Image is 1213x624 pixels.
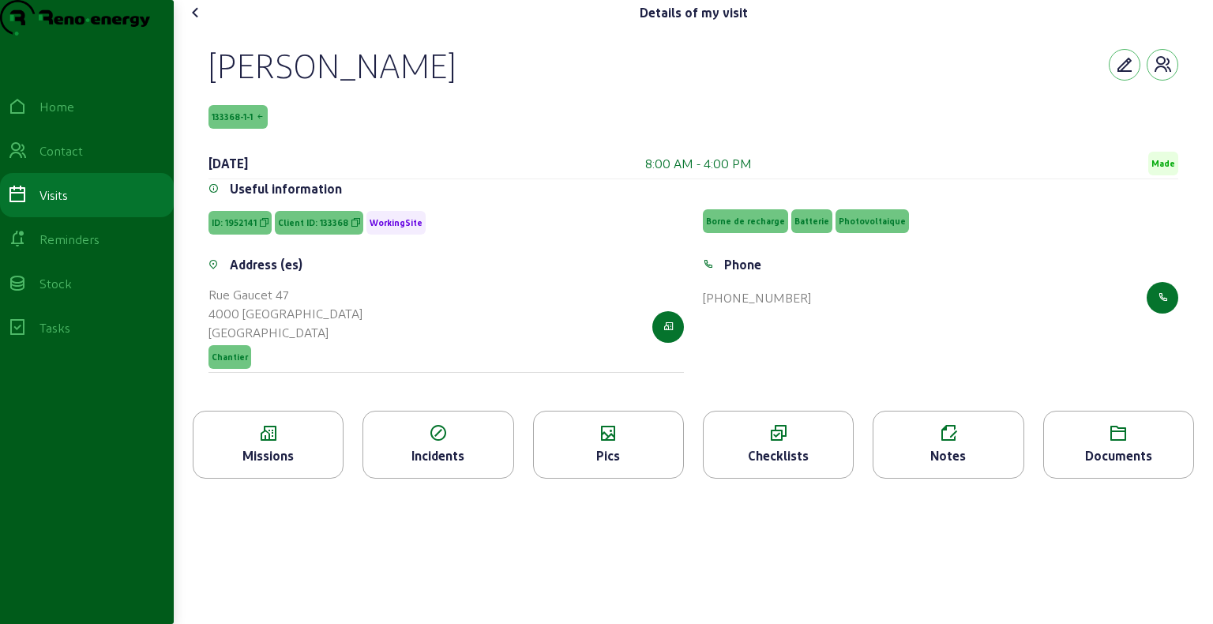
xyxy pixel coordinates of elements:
[363,446,513,465] div: Incidents
[212,351,248,363] span: Chantier
[208,285,362,304] div: Rue Gaucet 47
[534,446,683,465] div: Pics
[703,288,811,307] div: [PHONE_NUMBER]
[39,186,68,205] div: Visits
[370,217,422,228] span: WorkingSite
[39,97,74,116] div: Home
[193,446,343,465] div: Missions
[39,318,70,337] div: Tasks
[208,304,362,323] div: 4000 [GEOGRAPHIC_DATA]
[794,216,829,227] span: Batterie
[230,255,302,274] div: Address (es)
[39,230,100,249] div: Reminders
[212,111,253,122] span: 133368-1-1
[724,255,761,274] div: Phone
[640,3,748,22] div: Details of my visit
[1044,446,1193,465] div: Documents
[208,154,248,173] div: [DATE]
[1151,158,1175,169] span: Made
[706,216,785,227] span: Borne de recharge
[873,446,1023,465] div: Notes
[230,179,342,198] div: Useful information
[278,217,348,228] span: Client ID: 133368
[208,323,362,342] div: [GEOGRAPHIC_DATA]
[208,44,456,85] div: [PERSON_NAME]
[645,154,752,173] div: 8:00 AM - 4:00 PM
[212,217,257,228] span: ID: 1952141
[704,446,853,465] div: Checklists
[839,216,906,227] span: Photovoltaique
[39,274,72,293] div: Stock
[39,141,83,160] div: Contact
